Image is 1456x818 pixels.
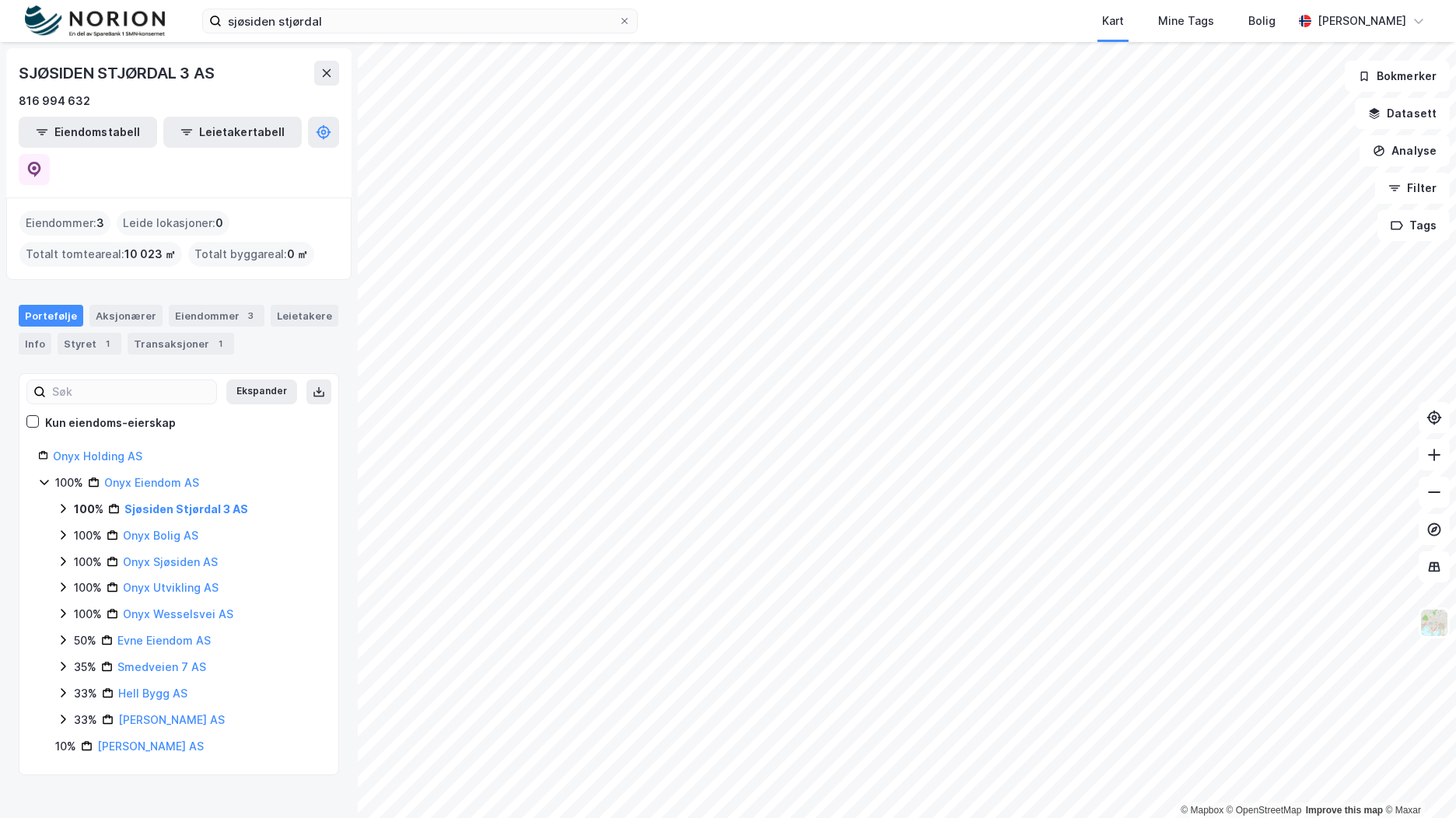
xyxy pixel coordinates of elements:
span: 0 [215,214,223,232]
input: Søk på adresse, matrikkel, gårdeiere, leietakere eller personer [222,9,618,33]
span: 10 023 ㎡ [124,245,176,264]
div: Leietakere [271,305,338,327]
button: Datasett [1355,98,1450,129]
div: 33% [74,684,97,703]
div: Bolig [1248,12,1276,30]
a: Smedveien 7 AS [117,660,206,673]
div: 33% [74,711,97,729]
a: [PERSON_NAME] AS [97,739,204,753]
div: 1 [100,336,115,351]
a: Onyx Holding AS [53,449,142,463]
div: 3 [243,308,258,323]
button: Eiendomstabell [19,117,157,148]
button: Tags [1377,210,1450,241]
div: Totalt byggareal : [188,242,314,267]
button: Ekspander [226,379,297,404]
a: [PERSON_NAME] AS [118,713,225,726]
button: Filter [1375,173,1450,204]
div: Mine Tags [1158,12,1214,30]
div: Portefølje [19,305,83,327]
div: Aksjonærer [89,305,163,327]
a: OpenStreetMap [1227,805,1302,816]
div: Eiendommer : [19,211,110,236]
button: Leietakertabell [163,117,302,148]
img: Z [1419,608,1449,638]
div: Totalt tomteareal : [19,242,182,267]
a: Evne Eiendom AS [117,634,211,647]
div: SJØSIDEN STJØRDAL 3 AS [19,61,218,86]
div: Styret [58,333,121,355]
a: Onyx Wesselsvei AS [123,607,233,620]
div: 100% [74,500,103,519]
a: Onyx Utvikling AS [123,581,219,594]
div: 100% [74,579,102,597]
a: Mapbox [1181,805,1223,816]
span: 0 ㎡ [287,245,308,264]
button: Analyse [1360,135,1450,166]
div: 100% [74,526,102,545]
div: 100% [74,605,102,624]
div: Kontrollprogram for chat [1378,743,1456,818]
div: Transaksjoner [128,333,234,355]
div: Kun eiendoms-eierskap [45,414,176,432]
span: 3 [96,214,104,232]
div: 50% [74,631,96,650]
input: Søk [46,380,216,404]
div: 100% [55,474,83,492]
div: Eiendommer [169,305,264,327]
div: 1 [212,336,228,351]
a: Onyx Sjøsiden AS [123,555,218,568]
a: Onyx Bolig AS [123,529,198,542]
div: 10% [55,737,76,756]
div: Kart [1102,12,1124,30]
a: Improve this map [1306,805,1383,816]
a: Hell Bygg AS [118,687,187,700]
div: 35% [74,658,96,676]
button: Bokmerker [1345,61,1450,92]
div: 816 994 632 [19,92,90,110]
a: Onyx Eiendom AS [104,476,199,489]
div: [PERSON_NAME] [1318,12,1406,30]
div: Info [19,333,51,355]
iframe: Chat Widget [1378,743,1456,818]
a: Sjøsiden Stjørdal 3 AS [124,502,248,516]
div: 100% [74,553,102,572]
div: Leide lokasjoner : [117,211,229,236]
img: norion-logo.80e7a08dc31c2e691866.png [25,5,165,37]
